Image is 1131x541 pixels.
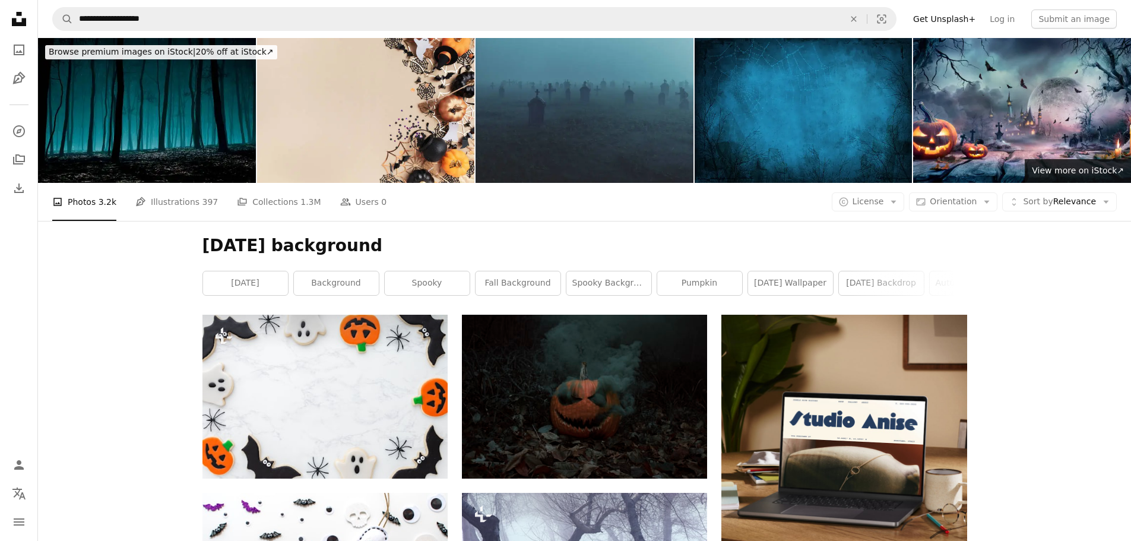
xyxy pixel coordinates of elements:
button: Language [7,482,31,505]
a: Collections [7,148,31,172]
a: Get Unsplash+ [906,10,983,29]
a: View more on iStock↗ [1025,159,1131,183]
img: Halloween holiday frame with party decorations from pumpkins, bats, spider web and ghosts top vie... [257,38,475,183]
span: Browse premium images on iStock | [49,47,195,56]
span: Sort by [1023,197,1053,206]
a: Download History [7,176,31,200]
a: spooky background [566,271,651,295]
a: Collections 1.3M [237,183,321,221]
h1: [DATE] background [202,235,967,257]
a: pumpkin [657,271,742,295]
a: a pumpkin on the ground [462,391,707,402]
img: Halloween Scene - Pumpkin On Wooden Table In Graveyard At Moonlight - - Contain Unrecognizable, D... [913,38,1131,183]
img: Empty spooky graveyard at night [476,38,693,183]
button: Clear [841,8,867,30]
img: The forest's darkness was pierced by the otherworldly shimmer of moonlight [38,38,256,183]
img: decorated halloween cookies arranged in a circle [202,315,448,478]
button: Submit an image [1031,10,1117,29]
a: Explore [7,119,31,143]
span: 397 [202,195,218,208]
button: Menu [7,510,31,534]
button: Orientation [909,192,997,211]
a: Photos [7,38,31,62]
a: fall background [476,271,560,295]
button: Visual search [867,8,896,30]
a: [DATE] backdrop [839,271,924,295]
a: autumn background [930,271,1015,295]
a: [DATE] wallpaper [748,271,833,295]
a: Illustrations 397 [135,183,218,221]
a: background [294,271,379,295]
a: Users 0 [340,183,387,221]
span: License [853,197,884,206]
span: 0 [381,195,386,208]
a: spooky [385,271,470,295]
span: View more on iStock ↗ [1032,166,1124,175]
a: decorated halloween cookies arranged in a circle [202,391,448,402]
a: Browse premium images on iStock|20% off at iStock↗ [38,38,284,67]
span: 1.3M [300,195,321,208]
button: License [832,192,905,211]
button: Sort byRelevance [1002,192,1117,211]
a: Illustrations [7,67,31,90]
a: Log in / Sign up [7,453,31,477]
img: Foggy night view, of bare branches covered in spider webs [695,38,913,183]
a: [DATE] [203,271,288,295]
a: Log in [983,10,1022,29]
span: Orientation [930,197,977,206]
button: Search Unsplash [53,8,73,30]
form: Find visuals sitewide [52,7,896,31]
span: 20% off at iStock ↗ [49,47,274,56]
img: a pumpkin on the ground [462,315,707,478]
span: Relevance [1023,196,1096,208]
